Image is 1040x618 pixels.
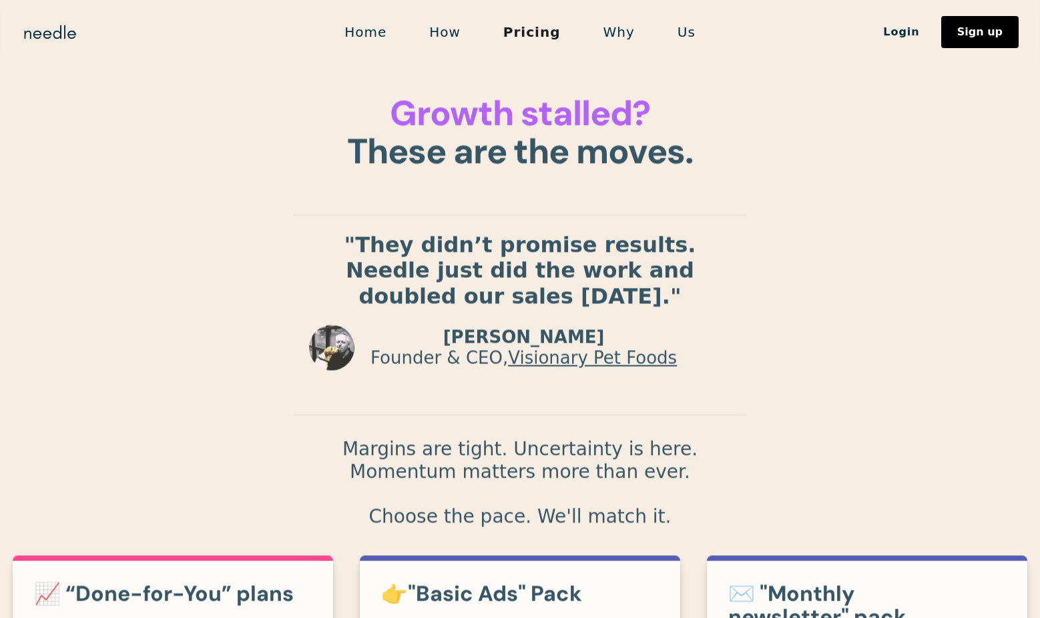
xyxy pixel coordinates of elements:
[408,18,482,46] a: How
[941,16,1019,48] a: Sign up
[293,438,747,527] p: Margins are tight. Uncertainty is here. Momentum matters more than ever. Choose the pace. We'll m...
[390,90,649,136] span: Growth stalled?
[34,582,312,605] h3: 📈 “Done-for-You” plans
[582,18,656,46] a: Why
[862,21,941,43] a: Login
[370,327,677,348] p: [PERSON_NAME]
[957,27,1003,37] div: Sign up
[370,348,677,369] p: Founder & CEO,
[656,18,717,46] a: Us
[293,94,747,170] h1: These are the moves.
[344,233,696,309] strong: "They didn’t promise results. Needle just did the work and doubled our sales [DATE]."
[508,348,677,368] a: Visionary Pet Foods
[323,18,408,46] a: Home
[381,579,582,607] strong: 👉"Basic Ads" Pack
[482,18,582,46] a: Pricing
